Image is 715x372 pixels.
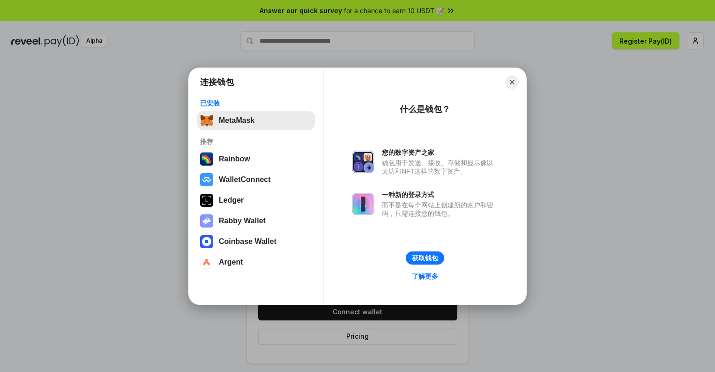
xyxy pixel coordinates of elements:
div: 已安装 [200,99,312,107]
div: 获取钱包 [412,254,438,262]
div: 而不是在每个网站上创建新的账户和密码，只需连接您的钱包。 [382,201,498,218]
img: svg+xml,%3Csvg%20width%3D%2228%22%20height%3D%2228%22%20viewBox%3D%220%200%2028%2028%22%20fill%3D... [200,173,213,186]
button: Close [506,76,519,89]
img: svg+xml,%3Csvg%20xmlns%3D%22http%3A%2F%2Fwww.w3.org%2F2000%2Fsvg%22%20fill%3D%22none%22%20viewBox... [352,193,374,215]
img: svg+xml,%3Csvg%20width%3D%22120%22%20height%3D%22120%22%20viewBox%3D%220%200%20120%20120%22%20fil... [200,152,213,166]
div: Argent [219,258,243,266]
div: WalletConnect [219,175,271,184]
button: Ledger [197,191,315,210]
div: 什么是钱包？ [400,104,450,115]
button: Rabby Wallet [197,212,315,230]
button: Coinbase Wallet [197,232,315,251]
button: Rainbow [197,150,315,168]
h1: 连接钱包 [200,76,234,88]
button: MetaMask [197,111,315,130]
button: 获取钱包 [406,251,444,265]
img: svg+xml,%3Csvg%20fill%3D%22none%22%20height%3D%2233%22%20viewBox%3D%220%200%2035%2033%22%20width%... [200,114,213,127]
div: 一种新的登录方式 [382,190,498,199]
div: 钱包用于发送、接收、存储和显示像以太坊和NFT这样的数字资产。 [382,159,498,175]
button: Argent [197,253,315,272]
a: 了解更多 [406,270,444,282]
img: svg+xml,%3Csvg%20xmlns%3D%22http%3A%2F%2Fwww.w3.org%2F2000%2Fsvg%22%20fill%3D%22none%22%20viewBox... [200,214,213,228]
img: svg+xml,%3Csvg%20width%3D%2228%22%20height%3D%2228%22%20viewBox%3D%220%200%2028%2028%22%20fill%3D... [200,235,213,248]
div: Rainbow [219,155,250,163]
div: Ledger [219,196,244,205]
div: Rabby Wallet [219,217,266,225]
div: MetaMask [219,116,254,125]
img: svg+xml,%3Csvg%20xmlns%3D%22http%3A%2F%2Fwww.w3.org%2F2000%2Fsvg%22%20width%3D%2228%22%20height%3... [200,194,213,207]
div: 推荐 [200,137,312,146]
img: svg+xml,%3Csvg%20width%3D%2228%22%20height%3D%2228%22%20viewBox%3D%220%200%2028%2028%22%20fill%3D... [200,256,213,269]
div: 了解更多 [412,272,438,281]
div: 您的数字资产之家 [382,148,498,157]
div: Coinbase Wallet [219,237,276,246]
button: WalletConnect [197,170,315,189]
img: svg+xml,%3Csvg%20xmlns%3D%22http%3A%2F%2Fwww.w3.org%2F2000%2Fsvg%22%20fill%3D%22none%22%20viewBox... [352,151,374,173]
